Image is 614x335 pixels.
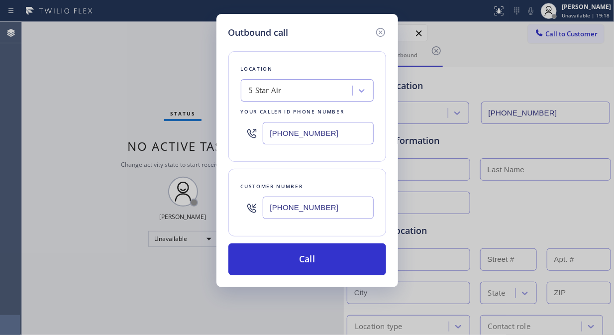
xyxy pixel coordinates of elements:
[241,64,374,74] div: Location
[228,243,386,275] button: Call
[263,197,374,219] input: (123) 456-7890
[241,107,374,117] div: Your caller id phone number
[263,122,374,144] input: (123) 456-7890
[241,181,374,192] div: Customer number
